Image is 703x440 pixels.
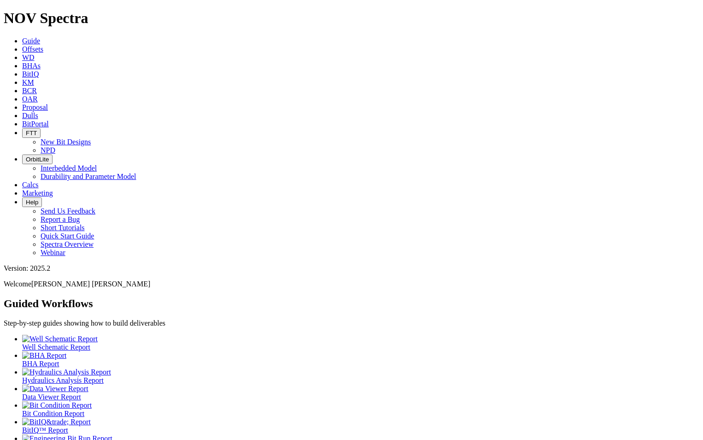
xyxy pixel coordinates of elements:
h1: NOV Spectra [4,10,699,27]
a: New Bit Designs [41,138,91,146]
a: Short Tutorials [41,224,85,232]
button: Help [22,197,42,207]
a: WD [22,54,35,61]
a: Hydraulics Analysis Report Hydraulics Analysis Report [22,368,699,384]
a: Guide [22,37,40,45]
a: Spectra Overview [41,240,94,248]
a: BitIQ&trade; Report BitIQ™ Report [22,418,699,434]
button: OrbitLite [22,155,53,164]
span: Hydraulics Analysis Report [22,376,104,384]
a: Dulls [22,112,38,119]
button: FTT [22,128,41,138]
a: KM [22,78,34,86]
a: BCR [22,87,37,95]
h2: Guided Workflows [4,297,699,310]
a: BitPortal [22,120,49,128]
span: OrbitLite [26,156,49,163]
p: Step-by-step guides showing how to build deliverables [4,319,699,327]
img: Bit Condition Report [22,401,92,410]
span: FTT [26,130,37,137]
a: Marketing [22,189,53,197]
a: Webinar [41,249,65,256]
span: Well Schematic Report [22,343,90,351]
span: Data Viewer Report [22,393,81,401]
a: Send Us Feedback [41,207,95,215]
img: Hydraulics Analysis Report [22,368,111,376]
img: BitIQ&trade; Report [22,418,91,426]
a: Offsets [22,45,43,53]
a: BHAs [22,62,41,70]
a: BitIQ [22,70,39,78]
div: Version: 2025.2 [4,264,699,273]
a: Report a Bug [41,215,80,223]
span: Help [26,199,38,206]
a: Quick Start Guide [41,232,94,240]
a: Bit Condition Report Bit Condition Report [22,401,699,417]
a: Well Schematic Report Well Schematic Report [22,335,699,351]
a: Durability and Parameter Model [41,172,136,180]
img: BHA Report [22,351,66,360]
img: Well Schematic Report [22,335,98,343]
a: OAR [22,95,38,103]
a: NPD [41,146,55,154]
span: BHA Report [22,360,59,368]
a: Data Viewer Report Data Viewer Report [22,385,699,401]
a: Calcs [22,181,39,189]
p: Welcome [4,280,699,288]
span: BitIQ™ Report [22,426,68,434]
a: Proposal [22,103,48,111]
img: Data Viewer Report [22,385,88,393]
a: BHA Report BHA Report [22,351,699,368]
a: Interbedded Model [41,164,97,172]
span: Bit Condition Report [22,410,84,417]
span: [PERSON_NAME] [PERSON_NAME] [31,280,150,288]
